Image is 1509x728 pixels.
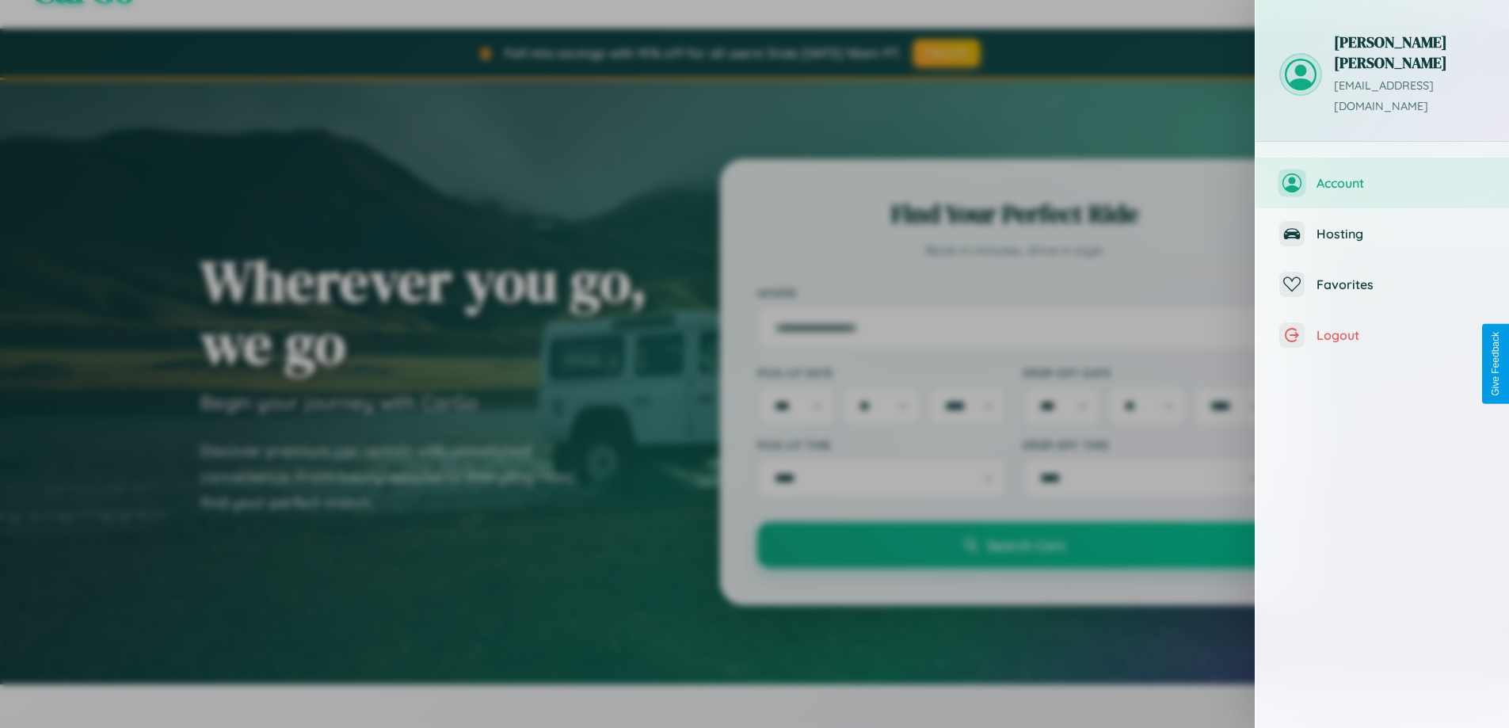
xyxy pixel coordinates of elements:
button: Account [1256,158,1509,208]
p: [EMAIL_ADDRESS][DOMAIN_NAME] [1334,76,1485,117]
span: Hosting [1317,226,1485,242]
button: Hosting [1256,208,1509,259]
h3: [PERSON_NAME] [PERSON_NAME] [1334,32,1485,73]
span: Logout [1317,327,1485,343]
span: Account [1317,175,1485,191]
button: Favorites [1256,259,1509,310]
button: Logout [1256,310,1509,360]
div: Give Feedback [1490,332,1501,396]
span: Favorites [1317,276,1485,292]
